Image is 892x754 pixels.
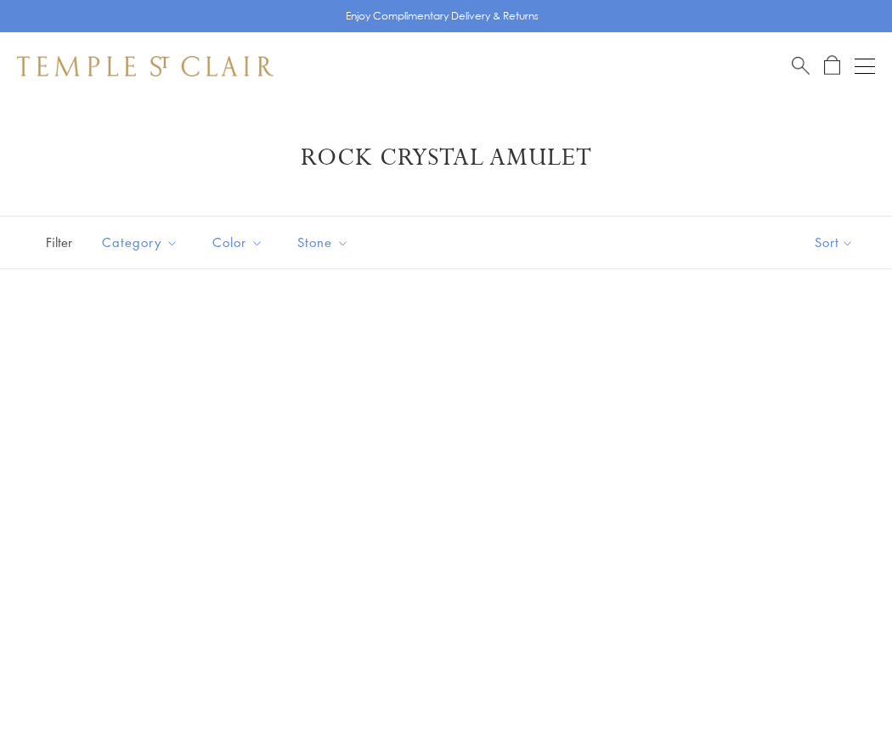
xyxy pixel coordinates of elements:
[855,56,875,76] button: Open navigation
[346,8,539,25] p: Enjoy Complimentary Delivery & Returns
[17,56,274,76] img: Temple St. Clair
[42,143,850,173] h1: Rock Crystal Amulet
[289,232,362,253] span: Stone
[93,232,191,253] span: Category
[89,223,191,262] button: Category
[200,223,276,262] button: Color
[204,232,276,253] span: Color
[776,217,892,268] button: Show sort by
[792,55,810,76] a: Search
[824,55,840,76] a: Open Shopping Bag
[285,223,362,262] button: Stone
